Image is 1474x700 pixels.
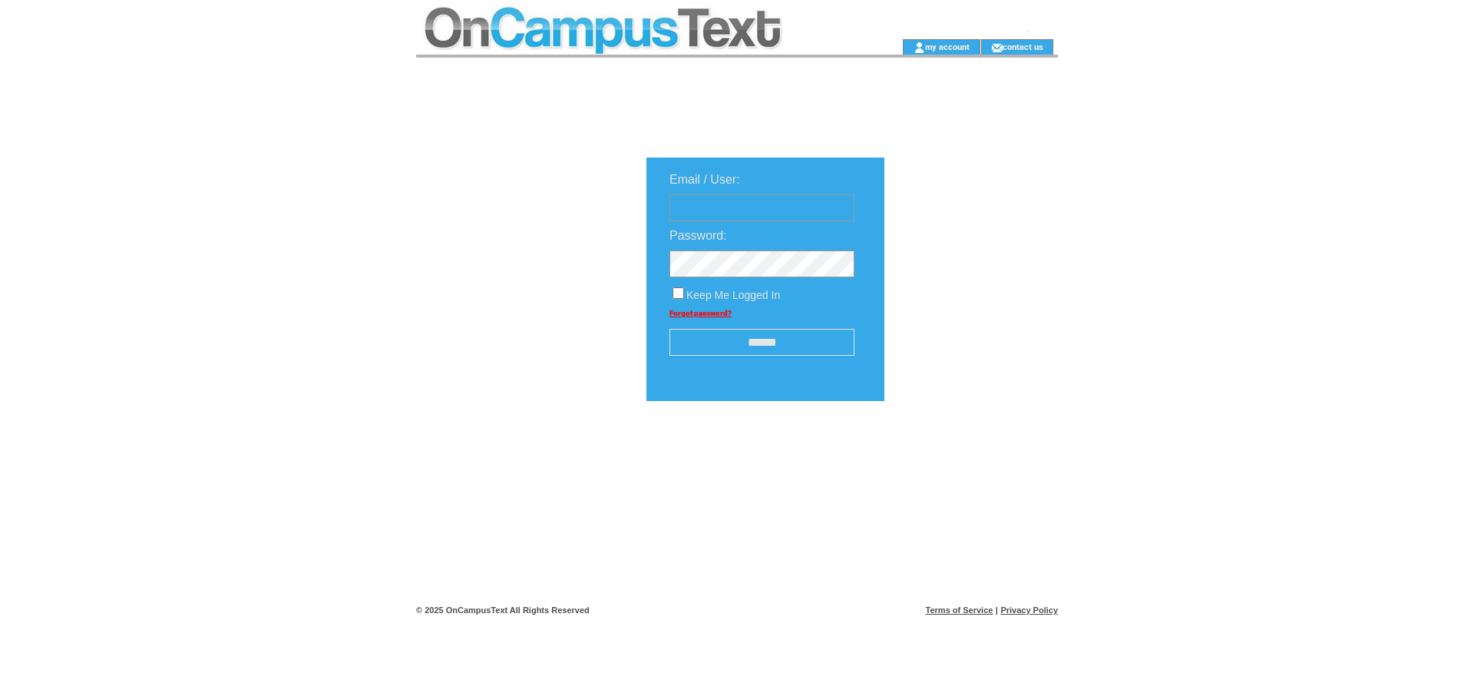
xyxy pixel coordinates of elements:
span: Password: [669,229,727,242]
img: transparent.png;jsessionid=9DBFDAE8A1E520AB3BAE5A73ED7A3A14 [929,440,1006,459]
span: © 2025 OnCampusText All Rights Reserved [416,605,590,615]
a: contact us [1003,41,1043,51]
span: Keep Me Logged In [686,289,780,301]
a: Forgot password? [669,309,732,317]
a: Privacy Policy [1000,605,1058,615]
a: my account [925,41,970,51]
a: Terms of Service [926,605,993,615]
span: Email / User: [669,173,740,186]
img: account_icon.gif;jsessionid=9DBFDAE8A1E520AB3BAE5A73ED7A3A14 [914,41,925,54]
img: contact_us_icon.gif;jsessionid=9DBFDAE8A1E520AB3BAE5A73ED7A3A14 [991,41,1003,54]
span: | [996,605,998,615]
